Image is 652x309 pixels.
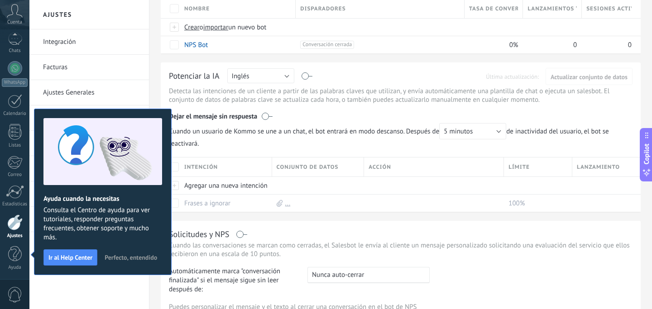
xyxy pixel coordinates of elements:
button: Perfecto, entendido [101,251,161,264]
span: Disparadores [300,5,345,13]
div: Dejar el mensaje sin respuesta [169,106,633,123]
li: Usuarios [29,105,149,131]
span: 0% [509,41,518,49]
span: Sesiones activas [586,5,632,13]
div: Calendario [2,111,28,117]
div: Ajustes [2,233,28,239]
li: Facturas [29,55,149,80]
button: Inglés [227,68,294,83]
div: 0 [523,36,577,53]
a: Facturas [43,55,140,80]
span: Lanzamientos totales [527,5,577,13]
span: Perfecto, entendido [105,254,157,261]
span: 100% [508,199,525,208]
span: Cuenta [7,19,22,25]
div: Correo [2,172,28,178]
span: Intención [184,163,218,171]
button: Ir al Help Center [43,249,97,266]
span: o [200,23,203,32]
span: Acción [369,163,391,171]
div: Agregar una nueva intención [180,177,268,194]
span: Lanzamiento [577,163,620,171]
span: 0 [573,41,577,49]
span: Conjunto de datos [277,163,339,171]
span: Crear [184,23,200,32]
span: Conversación cerrada [300,41,354,49]
li: Integración [29,29,149,55]
div: 0% [465,36,519,53]
span: un nuevo bot [228,23,266,32]
div: Estadísticas [2,201,28,207]
div: Listas [2,143,28,148]
span: Consulta el Centro de ayuda para ver tutoriales, responder preguntas frecuentes, obtener soporte ... [43,206,162,242]
span: Copilot [642,143,651,164]
span: Nombre [184,5,210,13]
span: Nunca auto-cerrar [312,271,364,279]
div: 100% [504,195,568,212]
span: Inglés [232,72,249,81]
p: Detecta las intenciones de un cliente a partir de las palabras claves que utilizan, y envía autom... [169,87,633,104]
button: 5 minutos [439,123,506,139]
p: Cuando las conversaciones se marcan como cerradas, el Salesbot le envía al cliente un mensaje per... [169,241,633,258]
a: Frases a ignorar [184,199,230,208]
span: de inactividad del usuario, el bot se reactivará. [169,123,633,148]
span: Ir al Help Center [48,254,92,261]
span: Tasa de conversión [469,5,518,13]
span: Automáticamente marca "conversación finalizada" si el mensaje sigue sin leer después de: [169,267,299,294]
div: Potenciar la IA [169,71,220,82]
span: Cuando un usuario de Kommo se une a un chat, el bot entrará en modo descanso. Después de [169,123,506,139]
span: importar [203,23,229,32]
a: Ajustes Generales [43,80,140,105]
span: 0 [628,41,632,49]
a: Usuarios [43,105,140,131]
a: Integración [43,29,140,55]
div: 0 [582,36,632,53]
span: Límite [508,163,530,171]
div: Chats [2,48,28,54]
h2: Ayuda cuando la necesitas [43,195,162,203]
div: Solicitudes y NPS [169,229,229,239]
span: 5 minutos [444,127,473,136]
div: Ayuda [2,265,28,271]
div: WhatsApp [2,78,28,87]
a: NPS Bot [184,41,208,49]
li: Ajustes Generales [29,80,149,105]
a: ... [285,199,291,208]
